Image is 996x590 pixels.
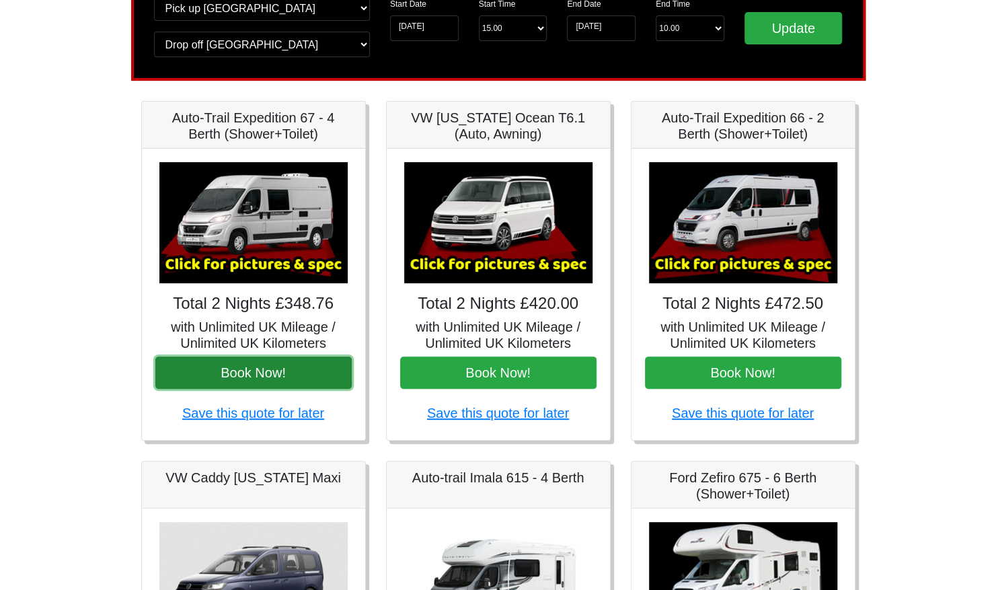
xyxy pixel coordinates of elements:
h5: Auto-trail Imala 615 - 4 Berth [400,470,597,486]
img: Auto-Trail Expedition 67 - 4 Berth (Shower+Toilet) [159,162,348,283]
h5: with Unlimited UK Mileage / Unlimited UK Kilometers [155,319,352,351]
button: Book Now! [400,357,597,389]
a: Save this quote for later [427,406,569,420]
h5: with Unlimited UK Mileage / Unlimited UK Kilometers [645,319,841,351]
input: Update [744,12,843,44]
h4: Total 2 Nights £348.76 [155,294,352,314]
h4: Total 2 Nights £420.00 [400,294,597,314]
button: Book Now! [645,357,841,389]
img: Auto-Trail Expedition 66 - 2 Berth (Shower+Toilet) [649,162,837,283]
button: Book Now! [155,357,352,389]
h5: Ford Zefiro 675 - 6 Berth (Shower+Toilet) [645,470,841,502]
img: VW California Ocean T6.1 (Auto, Awning) [404,162,592,283]
h5: with Unlimited UK Mileage / Unlimited UK Kilometers [400,319,597,351]
h5: VW Caddy [US_STATE] Maxi [155,470,352,486]
input: Start Date [390,15,459,41]
input: Return Date [567,15,636,41]
a: Save this quote for later [182,406,324,420]
h5: Auto-Trail Expedition 66 - 2 Berth (Shower+Toilet) [645,110,841,142]
h4: Total 2 Nights £472.50 [645,294,841,314]
a: Save this quote for later [672,406,814,420]
h5: Auto-Trail Expedition 67 - 4 Berth (Shower+Toilet) [155,110,352,142]
h5: VW [US_STATE] Ocean T6.1 (Auto, Awning) [400,110,597,142]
